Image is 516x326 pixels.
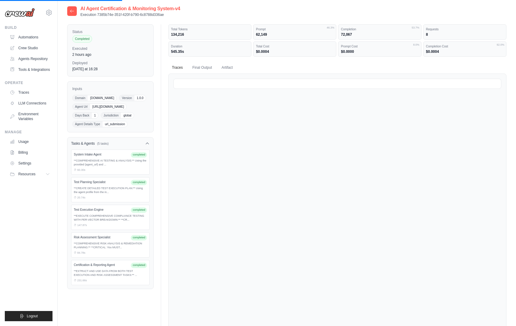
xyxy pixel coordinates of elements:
[72,61,148,65] label: Deployed
[341,32,418,37] dd: 72,067
[412,26,419,30] span: 53.7%
[90,104,127,110] span: [URL][DOMAIN_NAME]
[73,104,90,110] span: Agent Url
[119,95,134,101] span: Version
[74,186,147,195] div: **CREATE DETAILED TEST EXECUTION PLAN:** Using the agent profile from the in...
[101,113,121,118] span: Jurisdiction
[74,223,147,228] div: ⏱ 147.87s
[74,152,128,157] div: System Intake Agent
[171,49,249,54] dd: 545.35s
[73,121,103,127] span: Agent Details Type
[74,263,128,267] div: Certification & Reporting Agent
[74,279,147,283] div: ⏱ 231.66s
[5,311,52,321] button: Logout
[74,235,128,240] div: Risk Assessment Specialist
[327,26,334,30] span: 46.3%
[74,159,147,167] div: **COMPREHENSIVE AI TESTING & ANALYSIS:** Using the provided {agent_url} and ...
[74,168,147,172] div: ⏱ 60.30s
[134,95,146,101] span: 1.0.0
[92,113,98,118] span: 1
[413,43,419,47] span: 8.0%
[341,44,418,49] dt: Prompt Cost
[72,67,98,71] time: October 10, 2025 at 16:28 WEST
[131,152,147,158] span: completed
[74,180,128,184] div: Test Planning Specialist
[7,54,52,64] a: Agents Repository
[256,32,334,37] dd: 62,149
[7,43,52,53] a: Crew Studio
[256,27,334,32] dt: Prompt
[5,130,52,134] div: Manage
[72,86,148,91] label: Inputs
[72,53,91,57] time: October 15, 2025 at 15:55 WEST
[121,113,134,118] span: global
[486,297,516,326] iframe: Chat Widget
[71,141,95,146] h3: Tasks & Agents
[27,314,38,318] span: Logout
[74,207,128,212] div: Test Execution Engine
[72,46,148,51] label: Executed
[73,95,88,101] span: Domain
[256,49,334,54] dd: $0.0004
[189,62,215,74] button: Final Output
[72,35,92,43] span: Completed
[426,32,504,37] dd: 8
[7,88,52,97] a: Traces
[80,5,180,12] h2: AI Agent Certification & Monitoring System-v4
[72,29,148,34] label: Status
[7,32,52,42] a: Automations
[426,27,504,32] dt: Requests
[7,148,52,157] a: Billing
[103,121,127,127] span: url_submission
[74,251,147,255] div: ⏱ 84.78s
[171,27,249,32] dt: Total Tokens
[7,169,52,179] button: Resources
[341,49,418,54] dd: $0.0000
[5,8,35,17] img: Logo
[131,207,147,213] span: completed
[131,263,147,268] span: completed
[218,62,236,74] button: Artifact
[131,180,147,185] span: completed
[496,43,504,47] span: 92.0%
[171,44,249,49] dt: Duration
[74,214,147,222] div: **EXECUTE COMPREHENSIVE COMPLIANCE TESTING WITH PER-VECTOR BREAKDOWN:** **CR...
[5,80,52,85] div: Operate
[256,44,334,49] dt: Total Cost
[426,44,504,49] dt: Completion Cost
[426,49,504,54] dd: $0.0004
[74,196,147,200] div: ⏱ 20.74s
[97,141,109,146] span: (5 tasks)
[5,25,52,30] div: Build
[7,137,52,146] a: Usage
[88,95,116,101] span: [DOMAIN_NAME]
[80,12,180,17] p: Execution 7385b74e-351f-420f-b790-6c8788d336ae
[7,109,52,124] a: Environment Variables
[171,32,249,37] dd: 134,216
[73,113,92,118] span: Days Back
[74,269,147,277] div: **EXTRACT AND USE DATA FROM BOTH TEST EXECUTION AND RISK ASSESSMENT TASKS:** ...
[7,158,52,168] a: Settings
[7,65,52,74] a: Tools & Integrations
[341,27,418,32] dt: Completion
[7,98,52,108] a: LLM Connections
[168,62,186,74] button: Traces
[131,235,147,240] span: completed
[18,172,35,177] span: Resources
[74,242,147,250] div: **COMPREHENSIVE RISK ANALYSIS & REMEDIATION PLANNING:** **CRITICAL: You MUST...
